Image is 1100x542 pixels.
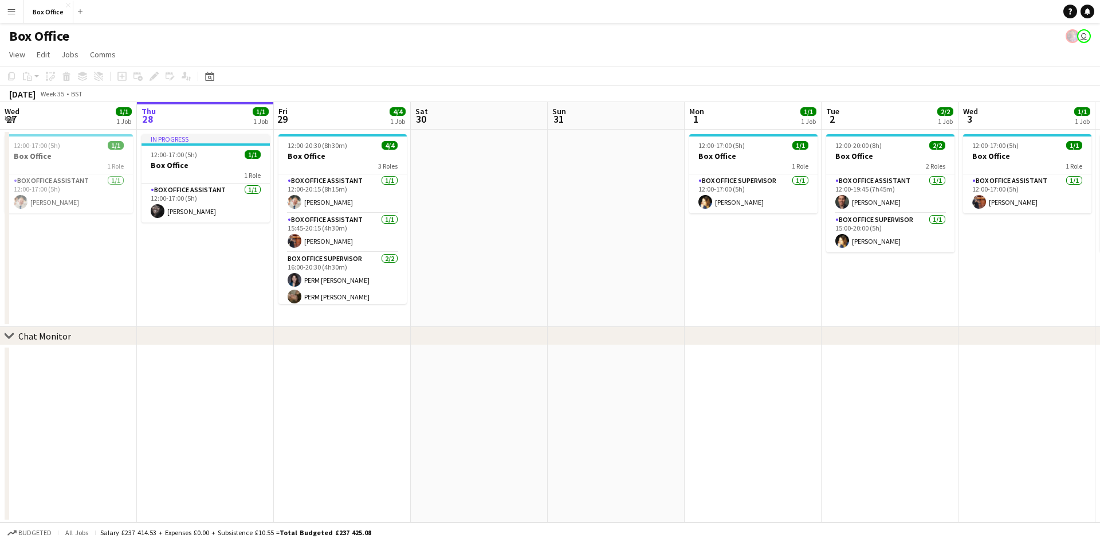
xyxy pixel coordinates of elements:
[253,117,268,126] div: 1 Job
[792,162,808,170] span: 1 Role
[278,151,407,161] h3: Box Office
[926,162,945,170] span: 2 Roles
[5,134,133,213] app-job-card: 12:00-17:00 (5h)1/1Box Office1 RoleBox Office Assistant1/112:00-17:00 (5h)[PERSON_NAME]
[6,527,53,539] button: Budgeted
[3,112,19,126] span: 27
[1075,117,1090,126] div: 1 Job
[800,107,816,116] span: 1/1
[32,47,54,62] a: Edit
[826,213,954,252] app-card-role: Box Office Supervisor1/115:00-20:00 (5h)[PERSON_NAME]
[38,89,66,98] span: Week 35
[826,151,954,161] h3: Box Office
[415,106,428,116] span: Sat
[963,174,1091,213] app-card-role: Box Office Assistant1/112:00-17:00 (5h)[PERSON_NAME]
[5,174,133,213] app-card-role: Box Office Assistant1/112:00-17:00 (5h)[PERSON_NAME]
[5,106,19,116] span: Wed
[142,184,270,223] app-card-role: Box Office Assistant1/112:00-17:00 (5h)[PERSON_NAME]
[824,112,839,126] span: 2
[18,529,52,537] span: Budgeted
[288,141,347,150] span: 12:00-20:30 (8h30m)
[1066,162,1082,170] span: 1 Role
[972,141,1019,150] span: 12:00-17:00 (5h)
[85,47,120,62] a: Comms
[90,49,116,60] span: Comms
[253,107,269,116] span: 1/1
[71,89,82,98] div: BST
[108,141,124,150] span: 1/1
[116,117,131,126] div: 1 Job
[382,141,398,150] span: 4/4
[5,47,30,62] a: View
[826,106,839,116] span: Tue
[792,141,808,150] span: 1/1
[1066,29,1079,43] app-user-avatar: Frazer Mclean
[280,528,371,537] span: Total Budgeted £237 425.08
[9,49,25,60] span: View
[963,151,1091,161] h3: Box Office
[63,528,91,537] span: All jobs
[1066,141,1082,150] span: 1/1
[689,151,818,161] h3: Box Office
[551,112,566,126] span: 31
[278,134,407,304] app-job-card: 12:00-20:30 (8h30m)4/4Box Office3 RolesBox Office Assistant1/112:00-20:15 (8h15m)[PERSON_NAME]Box...
[1077,29,1091,43] app-user-avatar: Millie Haldane
[57,47,83,62] a: Jobs
[142,134,270,223] app-job-card: In progress12:00-17:00 (5h)1/1Box Office1 RoleBox Office Assistant1/112:00-17:00 (5h)[PERSON_NAME]
[142,160,270,170] h3: Box Office
[390,117,405,126] div: 1 Job
[963,134,1091,213] app-job-card: 12:00-17:00 (5h)1/1Box Office1 RoleBox Office Assistant1/112:00-17:00 (5h)[PERSON_NAME]
[801,117,816,126] div: 1 Job
[826,134,954,252] app-job-card: 12:00-20:00 (8h)2/2Box Office2 RolesBox Office Assistant1/112:00-19:45 (7h45m)[PERSON_NAME]Box Of...
[278,252,407,308] app-card-role: Box Office Supervisor2/216:00-20:30 (4h30m)PERM [PERSON_NAME]PERM [PERSON_NAME]
[142,134,270,143] div: In progress
[277,112,288,126] span: 29
[245,150,261,159] span: 1/1
[23,1,73,23] button: Box Office
[140,112,156,126] span: 28
[929,141,945,150] span: 2/2
[552,106,566,116] span: Sun
[244,171,261,180] span: 1 Role
[390,107,406,116] span: 4/4
[378,162,398,170] span: 3 Roles
[61,49,78,60] span: Jobs
[835,141,882,150] span: 12:00-20:00 (8h)
[151,150,197,159] span: 12:00-17:00 (5h)
[961,112,978,126] span: 3
[689,134,818,213] app-job-card: 12:00-17:00 (5h)1/1Box Office1 RoleBox Office Supervisor1/112:00-17:00 (5h)[PERSON_NAME]
[18,330,71,342] div: Chat Monitor
[14,141,60,150] span: 12:00-17:00 (5h)
[278,174,407,213] app-card-role: Box Office Assistant1/112:00-20:15 (8h15m)[PERSON_NAME]
[9,88,36,100] div: [DATE]
[37,49,50,60] span: Edit
[826,174,954,213] app-card-role: Box Office Assistant1/112:00-19:45 (7h45m)[PERSON_NAME]
[278,213,407,252] app-card-role: Box Office Assistant1/115:45-20:15 (4h30m)[PERSON_NAME]
[689,106,704,116] span: Mon
[1074,107,1090,116] span: 1/1
[937,107,953,116] span: 2/2
[278,106,288,116] span: Fri
[142,106,156,116] span: Thu
[116,107,132,116] span: 1/1
[938,117,953,126] div: 1 Job
[689,174,818,213] app-card-role: Box Office Supervisor1/112:00-17:00 (5h)[PERSON_NAME]
[107,162,124,170] span: 1 Role
[687,112,704,126] span: 1
[9,28,69,45] h1: Box Office
[963,106,978,116] span: Wed
[5,151,133,161] h3: Box Office
[100,528,371,537] div: Salary £237 414.53 + Expenses £0.00 + Subsistence £10.55 =
[698,141,745,150] span: 12:00-17:00 (5h)
[414,112,428,126] span: 30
